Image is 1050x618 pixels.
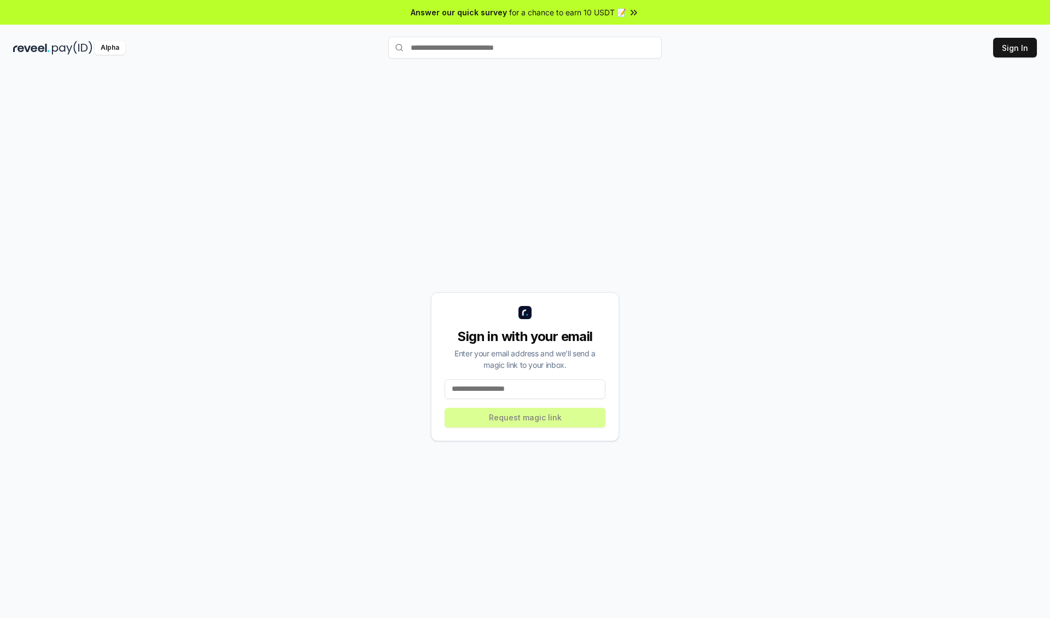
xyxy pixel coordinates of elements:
div: Alpha [95,41,125,55]
img: reveel_dark [13,41,50,55]
div: Enter your email address and we’ll send a magic link to your inbox. [445,348,605,371]
div: Sign in with your email [445,328,605,345]
span: Answer our quick survey [411,7,507,18]
button: Sign In [993,38,1037,57]
span: for a chance to earn 10 USDT 📝 [509,7,626,18]
img: pay_id [52,41,92,55]
img: logo_small [518,306,532,319]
